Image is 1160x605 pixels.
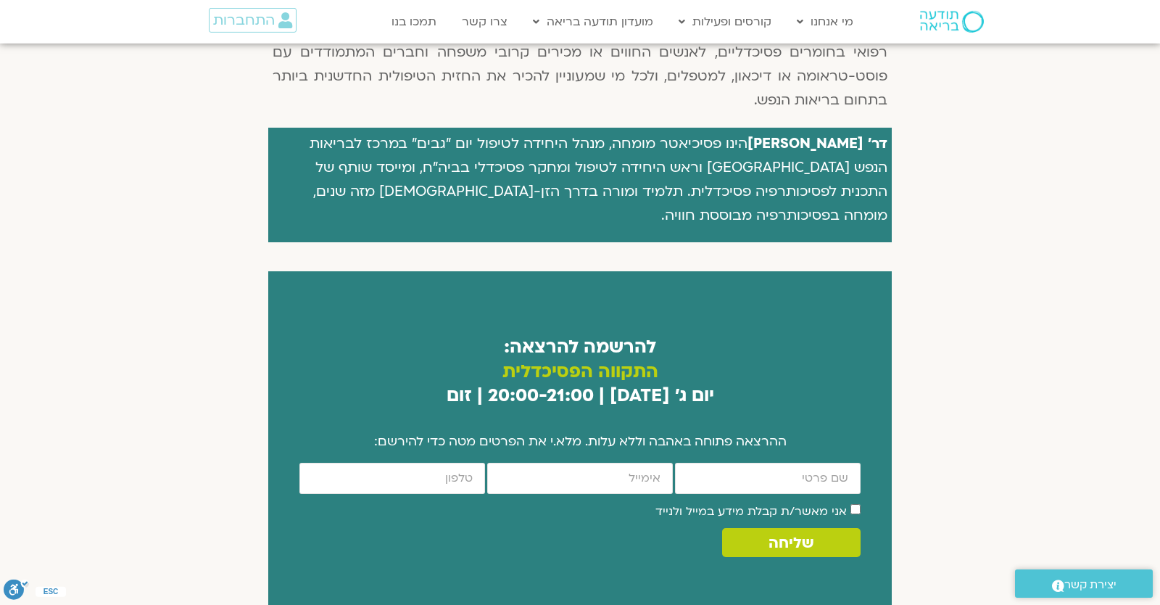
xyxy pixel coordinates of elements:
[502,360,658,384] span: התקווה הפסיכדלית
[790,8,861,36] a: מי אנחנו
[299,463,861,564] form: new_smoove
[920,11,984,33] img: תודעה בריאה
[299,463,485,494] input: מותר להשתמש רק במספרים ותווי טלפון (#, -, *, וכו').
[722,528,861,557] button: שליחה
[747,134,887,153] strong: דר׳ [PERSON_NAME]
[455,8,515,36] a: צרו קשר
[273,17,887,112] p: ההרצאה מתאימה לכל מי שהתחום מסקרן אותו ורוצה להבין את ההבדל בין שימוש פנאי לשימוש רפואי בחומרים פ...
[487,463,673,494] input: אימייל
[655,503,847,519] label: אני מאשר/ת קבלת מידע במייל ולנייד
[675,463,861,494] input: שם פרטי
[384,8,444,36] a: תמכו בנו
[268,431,892,453] p: ההרצאה פתוחה באהבה וללא עלות. מלא.י את הפרטים מטה כדי להירשם:
[1015,569,1153,598] a: יצירת קשר
[273,132,887,228] p: הינו פסיכיאטר מומחה, מנהל היחידה לטיפול יום "גבים" במרכז לבריאות הנפש [GEOGRAPHIC_DATA] וראש היחי...
[447,384,714,408] span: יום ג׳ [DATE] | 20:00-21:00 | זום
[1064,575,1116,595] span: יצירת קשר
[768,535,813,551] span: שליחה
[526,8,660,36] a: מועדון תודעה בריאה
[209,8,297,33] a: התחברות
[671,8,779,36] a: קורסים ופעילות
[213,12,275,28] span: התחברות
[504,335,656,359] span: להרשמה להרצאה:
